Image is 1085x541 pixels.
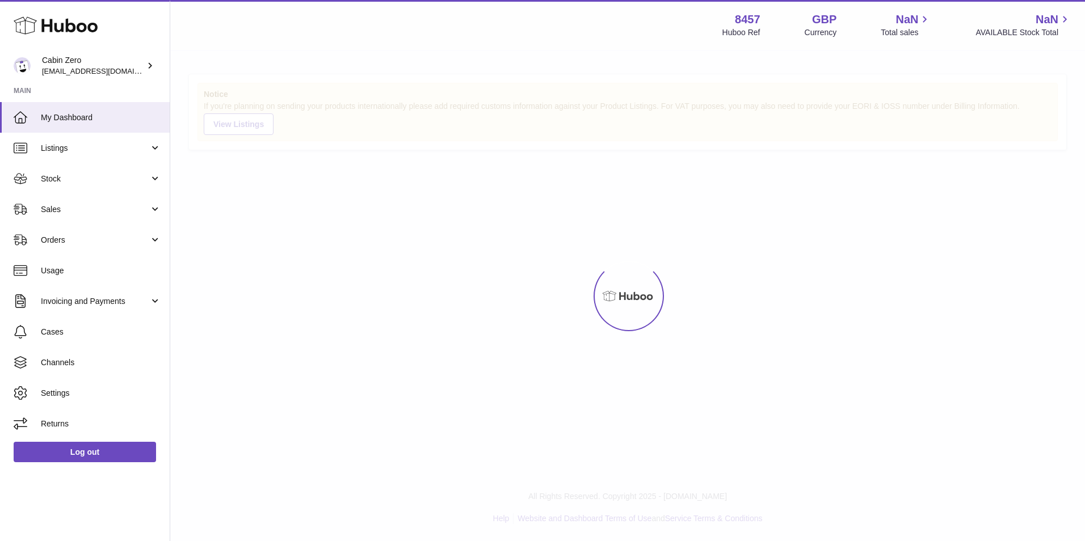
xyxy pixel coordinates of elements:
[805,27,837,38] div: Currency
[14,442,156,462] a: Log out
[42,55,144,77] div: Cabin Zero
[41,265,161,276] span: Usage
[41,357,161,368] span: Channels
[895,12,918,27] span: NaN
[975,27,1071,38] span: AVAILABLE Stock Total
[975,12,1071,38] a: NaN AVAILABLE Stock Total
[41,174,149,184] span: Stock
[881,12,931,38] a: NaN Total sales
[722,27,760,38] div: Huboo Ref
[812,12,836,27] strong: GBP
[881,27,931,38] span: Total sales
[41,296,149,307] span: Invoicing and Payments
[41,388,161,399] span: Settings
[41,327,161,337] span: Cases
[41,204,149,215] span: Sales
[1036,12,1058,27] span: NaN
[41,419,161,429] span: Returns
[41,143,149,154] span: Listings
[41,235,149,246] span: Orders
[42,66,167,75] span: [EMAIL_ADDRESS][DOMAIN_NAME]
[735,12,760,27] strong: 8457
[14,57,31,74] img: internalAdmin-8457@internal.huboo.com
[41,112,161,123] span: My Dashboard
